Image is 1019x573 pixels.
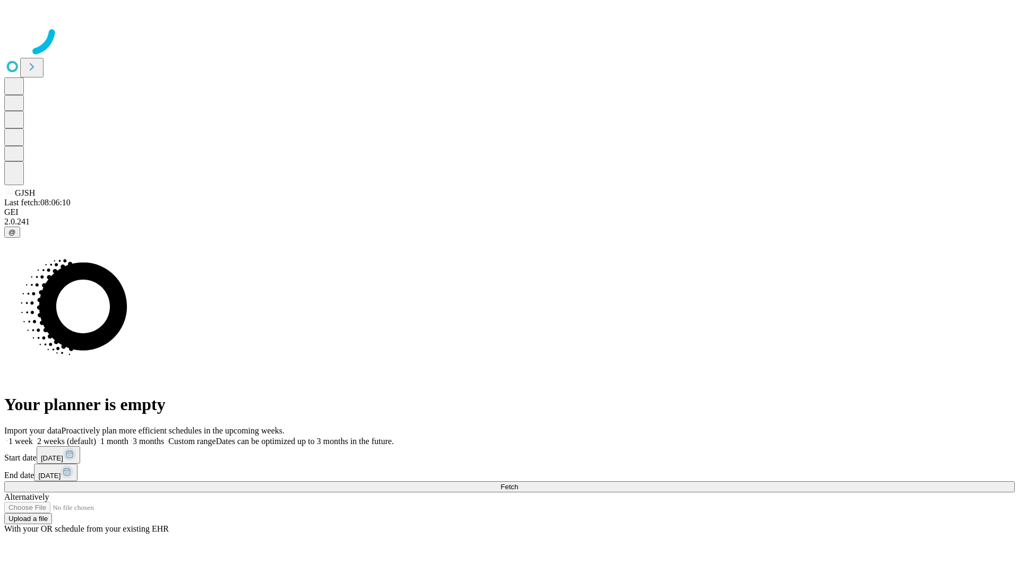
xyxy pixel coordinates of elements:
[62,426,284,435] span: Proactively plan more efficient schedules in the upcoming weeks.
[4,492,49,501] span: Alternatively
[4,198,71,207] span: Last fetch: 08:06:10
[4,481,1015,492] button: Fetch
[15,188,35,197] span: GJSH
[133,437,164,446] span: 3 months
[4,395,1015,414] h1: Your planner is empty
[4,446,1015,464] div: Start date
[34,464,77,481] button: [DATE]
[4,524,169,533] span: With your OR schedule from your existing EHR
[168,437,215,446] span: Custom range
[8,228,16,236] span: @
[4,513,52,524] button: Upload a file
[37,437,96,446] span: 2 weeks (default)
[4,426,62,435] span: Import your data
[100,437,128,446] span: 1 month
[4,207,1015,217] div: GEI
[37,446,80,464] button: [DATE]
[4,217,1015,227] div: 2.0.241
[500,483,518,491] span: Fetch
[38,472,61,480] span: [DATE]
[4,464,1015,481] div: End date
[8,437,33,446] span: 1 week
[41,454,63,462] span: [DATE]
[4,227,20,238] button: @
[216,437,394,446] span: Dates can be optimized up to 3 months in the future.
